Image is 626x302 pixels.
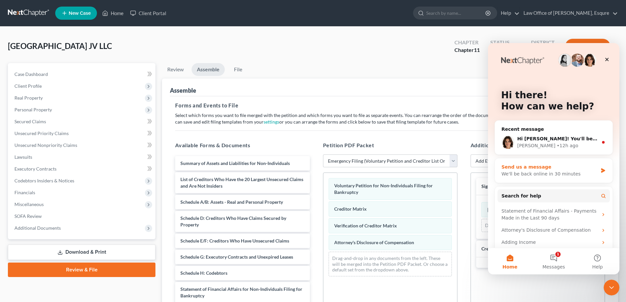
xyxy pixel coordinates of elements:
[9,210,155,222] a: SOFA Review
[55,221,77,226] span: Messages
[490,39,521,46] div: Status
[481,183,512,189] span: Signature Page
[14,154,32,160] span: Lawsuits
[426,7,486,19] input: Search by name...
[565,39,610,54] button: Preview
[323,142,374,148] span: Petition PDF Packet
[13,121,110,128] div: Send us a message
[10,181,122,193] div: Attorney's Disclosure of Compensation
[13,150,53,156] span: Search for help
[10,162,122,181] div: Statement of Financial Affairs - Payments Made in the Last 90 days
[14,221,29,226] span: Home
[264,119,279,125] a: settings
[14,201,44,207] span: Miscellaneous
[180,215,286,227] span: Schedule D: Creditors Who Have Claims Secured by Property
[180,238,289,244] span: Schedule E/F: Creditors Who Have Unsecured Claims
[180,286,302,298] span: Statement of Financial Affairs for Non-Individuals Filing for Bankruptcy
[180,254,293,260] span: Schedule G: Executory Contracts and Unexpired Leases
[9,139,155,151] a: Unsecured Nonpriority Claims
[175,112,605,125] p: Select which forms you want to file merged with the petition and which forms you want to file as ...
[14,119,46,124] span: Secured Claims
[334,206,367,212] span: Creditor Matrix
[104,221,115,226] span: Help
[192,63,225,76] a: Assemble
[88,205,131,231] button: Help
[14,166,57,172] span: Executory Contracts
[14,130,69,136] span: Unsecured Priority Claims
[531,39,555,46] div: District
[14,142,77,148] span: Unsecured Nonpriority Claims
[7,115,125,140] div: Send us a messageWe'll be back online in 30 minutes
[29,99,67,106] div: [PERSON_NAME]
[13,128,110,134] div: We'll be back online in 30 minutes
[127,7,170,19] a: Client Portal
[8,41,112,51] span: [GEOGRAPHIC_DATA] JV LLC
[9,163,155,175] a: Executory Contracts
[9,128,155,139] a: Unsecured Priority Claims
[180,160,290,166] span: Summary of Assets and Liabilities for Non-Individuals
[471,141,605,149] h5: Additional PDF Packets
[227,63,248,76] a: File
[180,199,283,205] span: Schedule A/B: Assets - Real and Personal Property
[498,7,520,19] a: Help
[481,219,594,232] div: Drag documents here.
[14,107,52,112] span: Personal Property
[9,116,155,128] a: Secured Claims
[9,68,155,80] a: Case Dashboard
[334,240,414,245] span: Attorney's Disclosure of Compensation
[481,246,505,252] div: Creditor.txt
[99,7,127,19] a: Home
[604,280,619,295] iframe: Intercom live chat
[14,213,42,219] span: SOFA Review
[9,151,155,163] a: Lawsuits
[13,196,110,203] div: Adding Income
[520,7,618,19] a: Law Office of [PERSON_NAME], Esqure
[44,205,87,231] button: Messages
[175,141,310,149] h5: Available Forms & Documents
[69,99,90,106] div: • 12h ago
[162,63,189,76] a: Review
[180,176,303,189] span: List of Creditors Who Have the 20 Largest Unsecured Claims and Are Not Insiders
[14,225,61,231] span: Additional Documents
[14,71,48,77] span: Case Dashboard
[334,223,397,228] span: Verification of Creditor Matrix
[8,263,155,277] a: Review & File
[113,11,125,22] div: Close
[454,46,480,54] div: Chapter
[329,252,452,276] div: Drag-and-drop in any documents from the left. These will be merged into the Petition PDF Packet. ...
[13,165,110,178] div: Statement of Financial Affairs - Payments Made in the Last 90 days
[14,95,43,101] span: Real Property
[10,146,122,159] button: Search for help
[170,86,196,94] div: Assemble
[175,102,605,109] h5: Forms and Events to File
[488,43,619,274] iframe: Intercom live chat
[14,178,74,183] span: Codebtors Insiders & Notices
[13,184,110,191] div: Attorney's Disclosure of Compensation
[14,190,35,195] span: Financials
[454,39,480,46] div: Chapter
[8,244,155,260] a: Download & Print
[14,83,42,89] span: Client Profile
[180,270,227,276] span: Schedule H: Codebtors
[69,11,91,16] span: New Case
[334,183,433,195] span: Voluntary Petition for Non-Individuals Filing for Bankruptcy
[474,47,480,53] span: 11
[10,193,122,205] div: Adding Income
